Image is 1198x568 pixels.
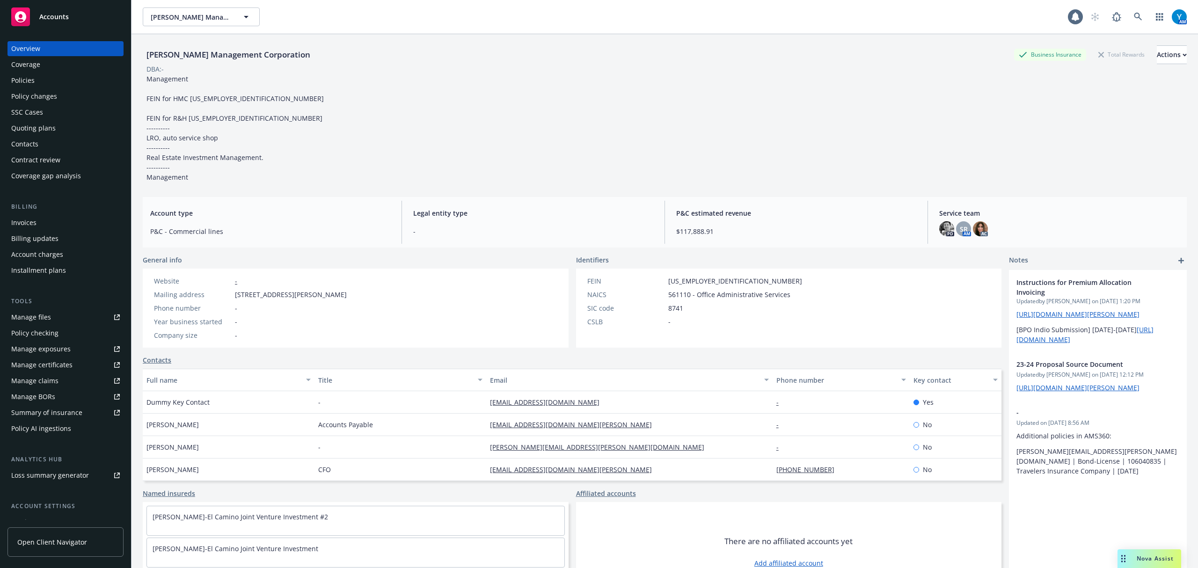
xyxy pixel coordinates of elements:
[7,121,124,136] a: Quoting plans
[754,558,823,568] a: Add affiliated account
[1016,371,1179,379] span: Updated by [PERSON_NAME] on [DATE] 12:12 PM
[7,389,124,404] a: Manage BORs
[39,13,69,21] span: Accounts
[7,502,124,511] div: Account settings
[150,208,390,218] span: Account type
[1016,408,1155,417] span: -
[11,121,56,136] div: Quoting plans
[587,290,665,299] div: NAICS
[143,355,171,365] a: Contacts
[1016,446,1179,476] p: [PERSON_NAME][EMAIL_ADDRESS][PERSON_NAME][DOMAIN_NAME] | Bond-License | 106040835 | Travelers Ins...
[1129,7,1147,26] a: Search
[7,357,124,372] a: Manage certificates
[490,443,712,451] a: [PERSON_NAME][EMAIL_ADDRESS][PERSON_NAME][DOMAIN_NAME]
[143,369,314,391] button: Full name
[7,202,124,211] div: Billing
[150,226,390,236] span: P&C - Commercial lines
[587,303,665,313] div: SIC code
[923,397,934,407] span: Yes
[1016,383,1140,392] a: [URL][DOMAIN_NAME][PERSON_NAME]
[923,420,932,430] span: No
[11,168,81,183] div: Coverage gap analysis
[318,397,321,407] span: -
[490,398,607,407] a: [EMAIL_ADDRESS][DOMAIN_NAME]
[11,357,73,372] div: Manage certificates
[7,73,124,88] a: Policies
[1118,549,1129,568] div: Drag to move
[11,231,58,246] div: Billing updates
[153,544,318,553] a: [PERSON_NAME]-El Camino Joint Venture Investment
[587,317,665,327] div: CSLB
[235,290,347,299] span: [STREET_ADDRESS][PERSON_NAME]
[1107,7,1126,26] a: Report a Bug
[587,276,665,286] div: FEIN
[576,488,636,498] a: Affiliated accounts
[11,326,58,341] div: Policy checking
[7,515,124,530] a: Service team
[973,221,988,236] img: photo
[676,208,916,218] span: P&C estimated revenue
[668,317,671,327] span: -
[490,375,759,385] div: Email
[146,375,300,385] div: Full name
[7,137,124,152] a: Contacts
[7,105,124,120] a: SSC Cases
[143,488,195,498] a: Named insureds
[7,41,124,56] a: Overview
[7,57,124,72] a: Coverage
[7,153,124,167] a: Contract review
[11,342,71,357] div: Manage exposures
[11,215,37,230] div: Invoices
[17,537,87,547] span: Open Client Navigator
[7,342,124,357] a: Manage exposures
[11,421,71,436] div: Policy AI ingestions
[146,442,199,452] span: [PERSON_NAME]
[7,421,124,436] a: Policy AI ingestions
[146,74,324,182] span: Management FEIN for HMC [US_EMPLOYER_IDENTIFICATION_NUMBER] FEIN for R&H [US_EMPLOYER_IDENTIFICAT...
[146,64,164,74] div: DBA: -
[490,465,659,474] a: [EMAIL_ADDRESS][DOMAIN_NAME][PERSON_NAME]
[7,310,124,325] a: Manage files
[11,468,89,483] div: Loss summary generator
[11,137,38,152] div: Contacts
[668,276,802,286] span: [US_EMPLOYER_IDENTIFICATION_NUMBER]
[1009,400,1187,483] div: -Updated on [DATE] 8:56 AMAdditional policies in AMS360:[PERSON_NAME][EMAIL_ADDRESS][PERSON_NAME]...
[923,465,932,474] span: No
[7,4,124,30] a: Accounts
[7,468,124,483] a: Loss summary generator
[11,247,63,262] div: Account charges
[11,57,40,72] div: Coverage
[7,247,124,262] a: Account charges
[1094,49,1149,60] div: Total Rewards
[1157,46,1187,64] div: Actions
[1016,297,1179,306] span: Updated by [PERSON_NAME] on [DATE] 1:20 PM
[576,255,609,265] span: Identifiers
[146,420,199,430] span: [PERSON_NAME]
[235,303,237,313] span: -
[235,330,237,340] span: -
[7,455,124,464] div: Analytics hub
[1157,45,1187,64] button: Actions
[486,369,773,391] button: Email
[676,226,916,236] span: $117,888.91
[153,512,328,521] a: [PERSON_NAME]-El Camino Joint Venture Investment #2
[939,221,954,236] img: photo
[668,303,683,313] span: 8741
[1016,359,1155,369] span: 23-24 Proposal Source Document
[960,224,968,234] span: SR
[318,442,321,452] span: -
[235,277,237,285] a: -
[143,255,182,265] span: General info
[776,465,842,474] a: [PHONE_NUMBER]
[773,369,910,391] button: Phone number
[11,373,58,388] div: Manage claims
[1172,9,1187,24] img: photo
[7,297,124,306] div: Tools
[939,208,1179,218] span: Service team
[143,49,314,61] div: [PERSON_NAME] Management Corporation
[1137,554,1174,562] span: Nova Assist
[7,263,124,278] a: Installment plans
[154,330,231,340] div: Company size
[11,73,35,88] div: Policies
